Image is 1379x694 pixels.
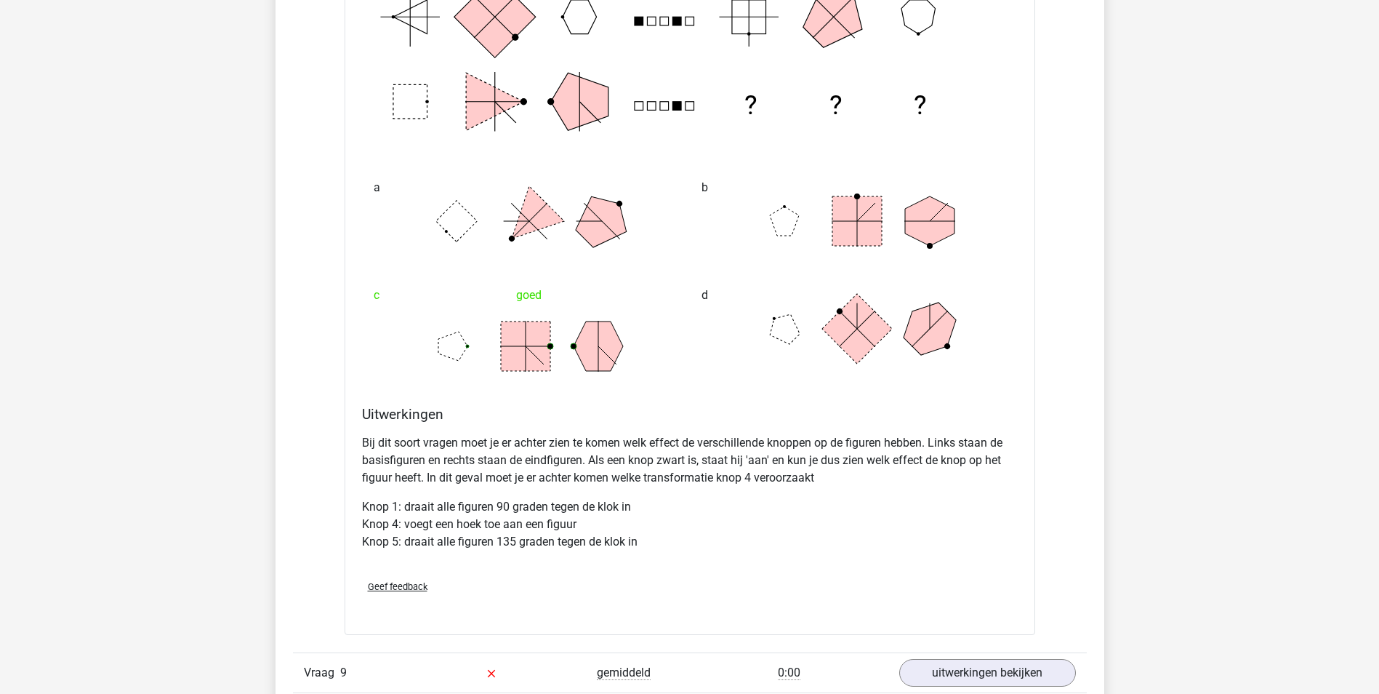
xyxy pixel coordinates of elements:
[374,173,380,202] span: a
[744,89,757,121] text: ?
[362,434,1018,487] p: Bij dit soort vragen moet je er achter zien te komen welk effect de verschillende knoppen op de f...
[374,281,678,310] div: goed
[362,498,1018,551] p: Knop 1: draait alle figuren 90 graden tegen de klok in Knop 4: voegt een hoek toe aan een figuur ...
[597,666,651,680] span: gemiddeld
[368,581,427,592] span: Geef feedback
[701,173,708,202] span: b
[778,666,800,680] span: 0:00
[829,89,843,121] text: ?
[304,664,340,682] span: Vraag
[701,281,708,310] span: d
[899,659,1076,687] a: uitwerkingen bekijken
[374,281,379,310] span: c
[340,666,347,679] span: 9
[914,89,927,121] text: ?
[362,406,1018,423] h4: Uitwerkingen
